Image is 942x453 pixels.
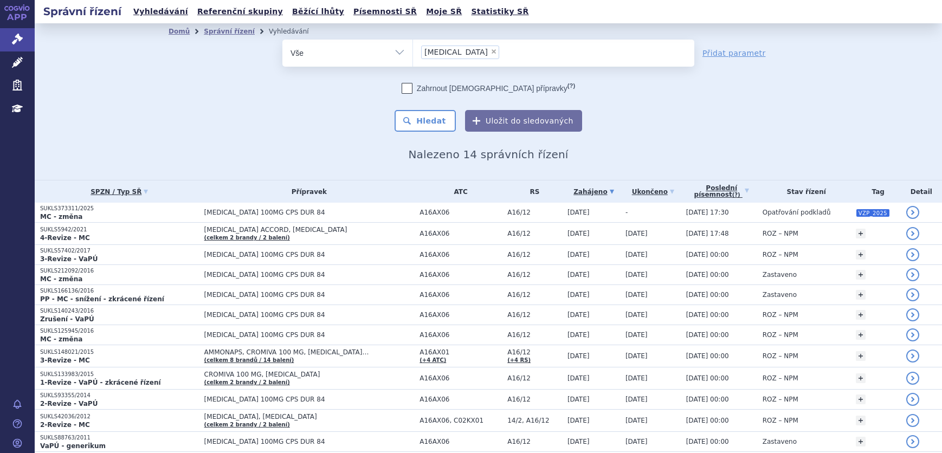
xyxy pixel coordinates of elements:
[856,310,866,320] a: +
[906,350,919,363] a: detail
[289,4,347,19] a: Běžící lhůty
[906,372,919,385] a: detail
[40,371,199,378] p: SUKLS133983/2015
[40,434,199,442] p: SUKLS88763/2011
[901,180,942,203] th: Detail
[40,357,90,364] strong: 3-Revize - MC
[856,373,866,383] a: +
[686,396,729,403] span: [DATE] 00:00
[40,184,199,199] a: SPZN / Typ SŘ
[40,421,90,429] strong: 2-Revize - MC
[567,438,590,445] span: [DATE]
[856,290,866,300] a: +
[850,180,901,203] th: Tag
[507,311,562,319] span: A16/12
[40,335,82,343] strong: MC - změna
[420,311,502,319] span: A16AX06
[204,209,415,216] span: [MEDICAL_DATA] 100MG CPS DUR 84
[204,251,415,258] span: [MEDICAL_DATA] 100MG CPS DUR 84
[420,331,502,339] span: A16AX06
[204,422,290,428] a: (celkem 2 brandy / 2 balení)
[856,250,866,260] a: +
[567,396,590,403] span: [DATE]
[906,288,919,301] a: detail
[507,251,562,258] span: A16/12
[40,400,98,407] strong: 2-Revize - VaPÚ
[686,271,729,279] span: [DATE] 00:00
[40,392,199,399] p: SUKLS93355/2014
[468,4,532,19] a: Statistiky SŘ
[732,192,740,198] abbr: (?)
[204,28,255,35] a: Správní řízení
[424,48,488,56] span: [MEDICAL_DATA]
[395,110,456,132] button: Hledat
[686,352,729,360] span: [DATE] 00:00
[906,414,919,427] a: detail
[204,235,290,241] a: (celkem 2 brandy / 2 balení)
[420,417,502,424] span: A16AX06, C02KX01
[507,357,531,363] a: (+4 RS)
[757,180,850,203] th: Stav řízení
[625,374,648,382] span: [DATE]
[40,442,106,450] strong: VaPÚ - generikum
[507,396,562,403] span: A16/12
[625,438,648,445] span: [DATE]
[491,48,497,55] span: ×
[420,374,502,382] span: A16AX06
[856,437,866,446] a: +
[906,227,919,240] a: detail
[40,379,161,386] strong: 1-Revize - VaPÚ - zkrácené řízení
[402,83,575,94] label: Zahrnout [DEMOGRAPHIC_DATA] přípravky
[567,82,575,89] abbr: (?)
[507,417,562,424] span: 14/2, A16/12
[40,267,199,275] p: SUKLS212092/2016
[625,352,648,360] span: [DATE]
[507,209,562,216] span: A16/12
[204,226,415,234] span: [MEDICAL_DATA] ACCORD, [MEDICAL_DATA]
[204,357,294,363] a: (celkem 8 brandů / 14 balení)
[40,348,199,356] p: SUKLS148021/2015
[763,271,797,279] span: Zastaveno
[204,271,415,279] span: [MEDICAL_DATA] 100MG CPS DUR 84
[420,348,502,356] span: A16AX01
[420,357,446,363] a: (+4 ATC)
[40,205,199,212] p: SUKLS373311/2025
[465,110,582,132] button: Uložit do sledovaných
[625,209,628,216] span: -
[567,311,590,319] span: [DATE]
[40,295,164,303] strong: PP - MC - snížení - zkrácené řízení
[567,271,590,279] span: [DATE]
[856,394,866,404] a: +
[567,230,590,237] span: [DATE]
[686,417,729,424] span: [DATE] 00:00
[423,4,465,19] a: Moje SŘ
[40,234,90,242] strong: 4-Revize - MC
[567,291,590,299] span: [DATE]
[420,230,502,237] span: A16AX06
[567,184,620,199] a: Zahájeno
[169,28,190,35] a: Domů
[763,291,797,299] span: Zastaveno
[856,351,866,361] a: +
[204,291,415,299] span: [MEDICAL_DATA] 100MG CPS DUR 84
[194,4,286,19] a: Referenční skupiny
[625,417,648,424] span: [DATE]
[567,251,590,258] span: [DATE]
[906,206,919,219] a: detail
[40,226,199,234] p: SUKLS5942/2021
[625,396,648,403] span: [DATE]
[35,4,130,19] h2: Správní řízení
[906,308,919,321] a: detail
[702,48,766,59] a: Přidat parametr
[40,255,98,263] strong: 3-Revize - VaPÚ
[204,331,415,339] span: [MEDICAL_DATA] 100MG CPS DUR 84
[507,438,562,445] span: A16/12
[40,315,94,323] strong: Zrušení - VaPÚ
[408,148,568,161] span: Nalezeno 14 správních řízení
[686,180,757,203] a: Poslednípísemnost(?)
[906,268,919,281] a: detail
[40,327,199,335] p: SUKLS125945/2016
[420,291,502,299] span: A16AX06
[507,374,562,382] span: A16/12
[686,374,729,382] span: [DATE] 00:00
